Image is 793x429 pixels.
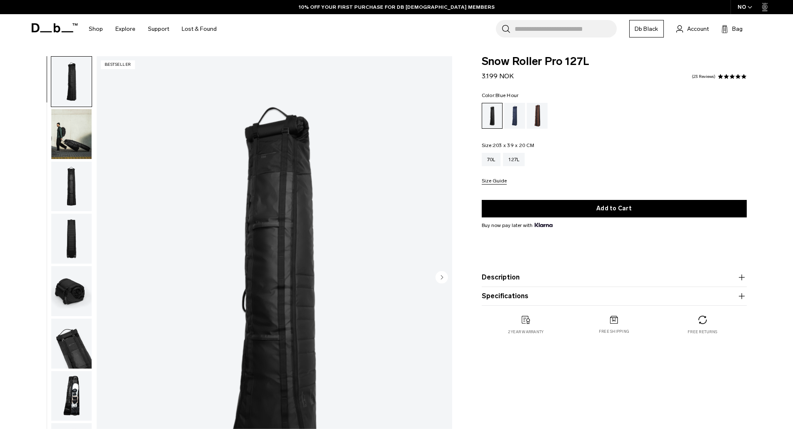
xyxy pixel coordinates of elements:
button: Description [482,272,747,282]
img: Snow_roller_pro_black_out_new_db7.png [51,266,92,316]
button: Snow_roller_pro_black_out_new_db7.png [51,266,92,317]
img: Snow_roller_pro_black_out_new_db10.png [51,109,92,159]
a: Shop [89,14,103,44]
p: Bestseller [101,60,135,69]
img: Snow_roller_pro_black_out_new_db3.png [51,319,92,369]
a: Homegrown with Lu [527,103,548,129]
button: Snow_roller_pro_black_out_new_db10.png [51,109,92,160]
a: Explore [115,14,135,44]
span: Bag [732,25,743,33]
p: Free returns [688,329,717,335]
button: Snow_roller_pro_black_out_new_db1.png [51,56,92,107]
button: Snow_roller_pro_black_out_new_db8.png [51,213,92,264]
span: 3.199 NOK [482,72,514,80]
a: Black Out [482,103,503,129]
a: 70L [482,153,501,166]
a: Lost & Found [182,14,217,44]
img: Snow_roller_pro_black_out_new_db1.png [51,57,92,107]
button: Snow_roller_pro_black_out_new_db9.png [51,161,92,212]
img: Snow_roller_pro_black_out_new_db5.png [51,371,92,421]
legend: Size: [482,143,534,148]
a: 10% OFF YOUR FIRST PURCHASE FOR DB [DEMOGRAPHIC_DATA] MEMBERS [299,3,495,11]
span: Blue Hour [495,92,518,98]
button: Specifications [482,291,747,301]
img: Snow_roller_pro_black_out_new_db9.png [51,162,92,212]
a: Db Black [629,20,664,37]
a: Blue Hour [504,103,525,129]
button: Snow_roller_pro_black_out_new_db5.png [51,371,92,422]
button: Bag [721,24,743,34]
span: 203 x 39 x 20 CM [493,142,534,148]
button: Add to Cart [482,200,747,217]
a: 23 reviews [692,75,715,79]
button: Next slide [435,271,448,285]
button: Snow_roller_pro_black_out_new_db3.png [51,318,92,369]
nav: Main Navigation [83,14,223,44]
img: {"height" => 20, "alt" => "Klarna"} [535,223,553,227]
img: Snow_roller_pro_black_out_new_db8.png [51,214,92,264]
span: Account [687,25,709,33]
span: Buy now pay later with [482,222,553,229]
button: Size Guide [482,178,507,185]
legend: Color: [482,93,519,98]
a: Account [676,24,709,34]
span: Snow Roller Pro 127L [482,56,747,67]
a: Support [148,14,169,44]
p: Free shipping [599,329,629,334]
p: 2 year warranty [508,329,544,335]
a: 127L [503,153,525,166]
